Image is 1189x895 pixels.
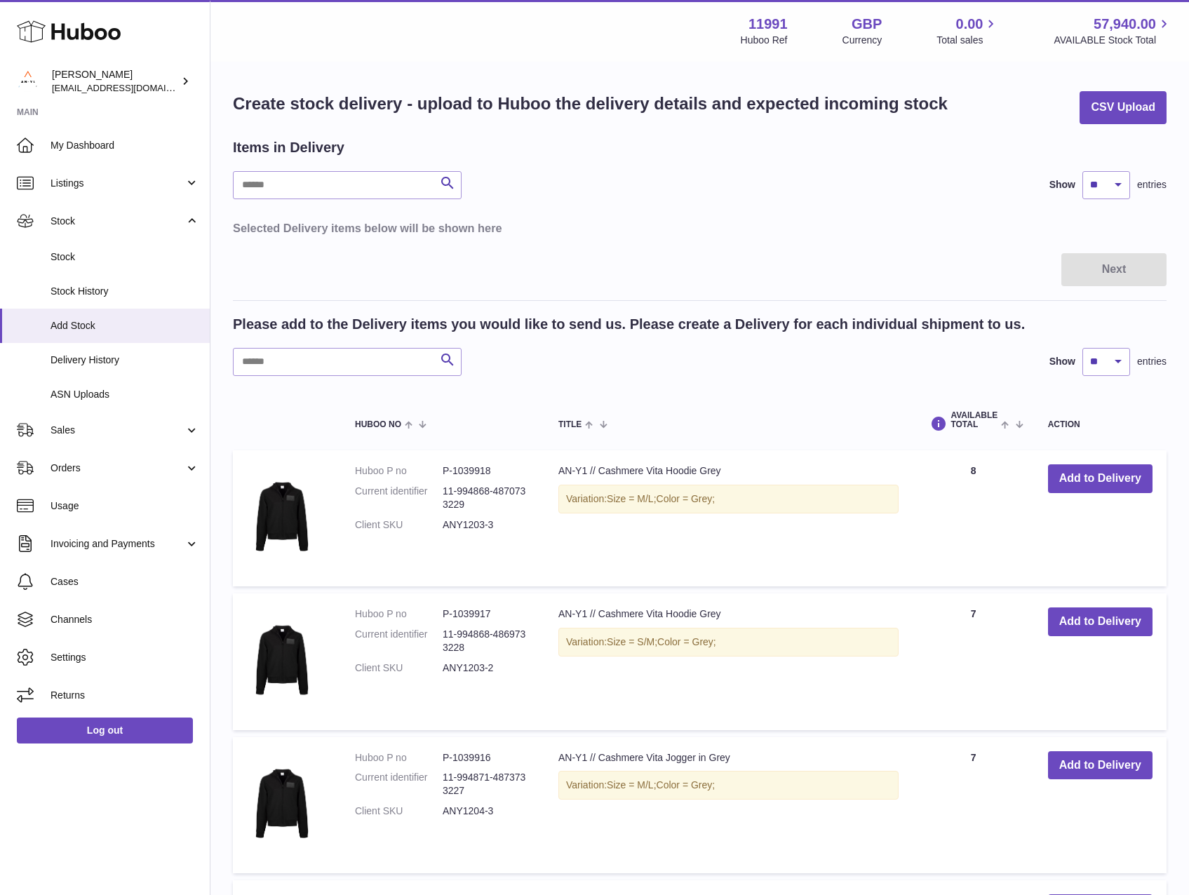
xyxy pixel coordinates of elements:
span: Settings [51,651,199,664]
td: AN-Y1 // Cashmere Vita Hoodie Grey [544,593,913,729]
span: 57,940.00 [1094,15,1156,34]
dd: 11-994871-4873733227 [443,771,530,798]
div: Variation: [558,771,899,800]
img: AN-Y1 // Cashmere Vita Jogger in Grey [247,751,317,856]
span: Sales [51,424,184,437]
a: 0.00 Total sales [936,15,999,47]
dd: ANY1203-3 [443,518,530,532]
h3: Selected Delivery items below will be shown here [233,220,1167,236]
label: Show [1049,178,1075,191]
a: 57,940.00 AVAILABLE Stock Total [1054,15,1172,47]
dt: Huboo P no [355,607,443,621]
span: Color = Grey; [657,493,716,504]
dd: ANY1204-3 [443,805,530,818]
span: Title [558,420,582,429]
div: [PERSON_NAME] [52,68,178,95]
span: Listings [51,177,184,190]
dt: Huboo P no [355,751,443,765]
dd: 11-994868-4870733229 [443,485,530,511]
span: Stock [51,215,184,228]
span: Huboo no [355,420,401,429]
dt: Current identifier [355,485,443,511]
td: AN-Y1 // Cashmere Vita Hoodie Grey [544,450,913,586]
div: Huboo Ref [741,34,788,47]
dt: Huboo P no [355,464,443,478]
span: 0.00 [956,15,983,34]
div: Action [1048,420,1153,429]
span: ASN Uploads [51,388,199,401]
button: Add to Delivery [1048,464,1153,493]
span: Size = M/L; [607,779,656,790]
span: Orders [51,462,184,475]
span: Cases [51,575,199,588]
dd: P-1039917 [443,607,530,621]
span: Size = M/L; [607,493,656,504]
span: Usage [51,499,199,513]
dd: ANY1203-2 [443,661,530,675]
span: Channels [51,613,199,626]
span: Color = Grey; [657,636,716,647]
span: Total sales [936,34,999,47]
button: Add to Delivery [1048,751,1153,780]
span: [EMAIL_ADDRESS][DOMAIN_NAME] [52,82,206,93]
label: Show [1049,355,1075,368]
div: Variation: [558,628,899,657]
button: Add to Delivery [1048,607,1153,636]
a: Log out [17,718,193,743]
span: Add Stock [51,319,199,332]
span: Stock [51,250,199,264]
div: Variation: [558,485,899,513]
button: CSV Upload [1080,91,1167,124]
img: info@an-y1.com [17,71,38,92]
h1: Create stock delivery - upload to Huboo the delivery details and expected incoming stock [233,93,948,115]
strong: 11991 [748,15,788,34]
td: 8 [913,450,1033,586]
dd: P-1039918 [443,464,530,478]
span: Returns [51,689,199,702]
img: AN-Y1 // Cashmere Vita Hoodie Grey [247,607,317,712]
span: My Dashboard [51,139,199,152]
div: Currency [842,34,882,47]
span: Invoicing and Payments [51,537,184,551]
span: Color = Grey; [657,779,716,790]
dt: Client SKU [355,805,443,818]
td: 7 [913,737,1033,873]
span: Delivery History [51,354,199,367]
dt: Client SKU [355,661,443,675]
span: Size = S/M; [607,636,657,647]
span: AVAILABLE Total [950,411,997,429]
td: AN-Y1 // Cashmere Vita Jogger in Grey [544,737,913,873]
dd: 11-994868-4869733228 [443,628,530,654]
dt: Current identifier [355,628,443,654]
td: 7 [913,593,1033,729]
dd: P-1039916 [443,751,530,765]
span: entries [1137,178,1167,191]
img: AN-Y1 // Cashmere Vita Hoodie Grey [247,464,317,569]
h2: Items in Delivery [233,138,344,157]
strong: GBP [852,15,882,34]
h2: Please add to the Delivery items you would like to send us. Please create a Delivery for each ind... [233,315,1025,334]
dt: Current identifier [355,771,443,798]
span: entries [1137,355,1167,368]
span: AVAILABLE Stock Total [1054,34,1172,47]
dt: Client SKU [355,518,443,532]
span: Stock History [51,285,199,298]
